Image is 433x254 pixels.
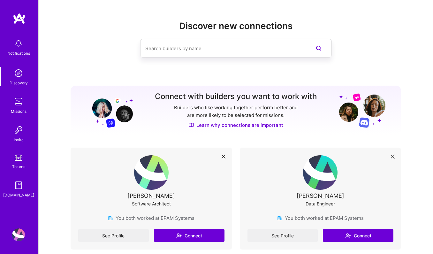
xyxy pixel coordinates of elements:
h3: Connect with builders you want to work with [155,92,317,101]
a: Learn why connections are important [189,122,283,128]
img: tokens [15,155,22,161]
img: User Avatar [12,228,25,241]
img: Discover [189,122,194,128]
img: bell [12,37,25,50]
button: Connect [154,229,224,242]
h2: Discover new connections [71,21,401,31]
button: Connect [323,229,393,242]
img: Invite [12,124,25,136]
i: icon Close [391,155,395,158]
img: Grow your network [87,93,133,128]
div: You both worked at EPAM Systems [277,215,364,221]
div: [DOMAIN_NAME] [3,192,34,198]
div: You both worked at EPAM Systems [108,215,194,221]
img: Grow your network [339,93,385,128]
div: Software Architect [132,200,171,207]
img: User Avatar [134,155,169,190]
img: discovery [12,67,25,80]
img: teamwork [12,95,25,108]
img: guide book [12,179,25,192]
img: User Avatar [303,155,338,190]
img: logo [13,13,26,24]
i: icon Connect [176,233,182,238]
div: Discovery [10,80,28,86]
a: See Profile [78,229,149,242]
i: icon Close [222,155,225,158]
input: Search builders by name [145,40,301,57]
div: Tokens [12,163,25,170]
i: icon SearchPurple [315,44,323,52]
img: company icon [277,216,282,221]
p: Builders who like working together perform better and are more likely to be selected for missions. [173,104,299,119]
div: Invite [14,136,24,143]
div: Missions [11,108,27,115]
i: icon Connect [345,233,351,238]
a: See Profile [247,229,318,242]
div: Data Engineer [306,200,335,207]
div: Notifications [7,50,30,57]
div: [PERSON_NAME] [127,192,175,199]
img: company icon [108,216,113,221]
div: [PERSON_NAME] [297,192,344,199]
